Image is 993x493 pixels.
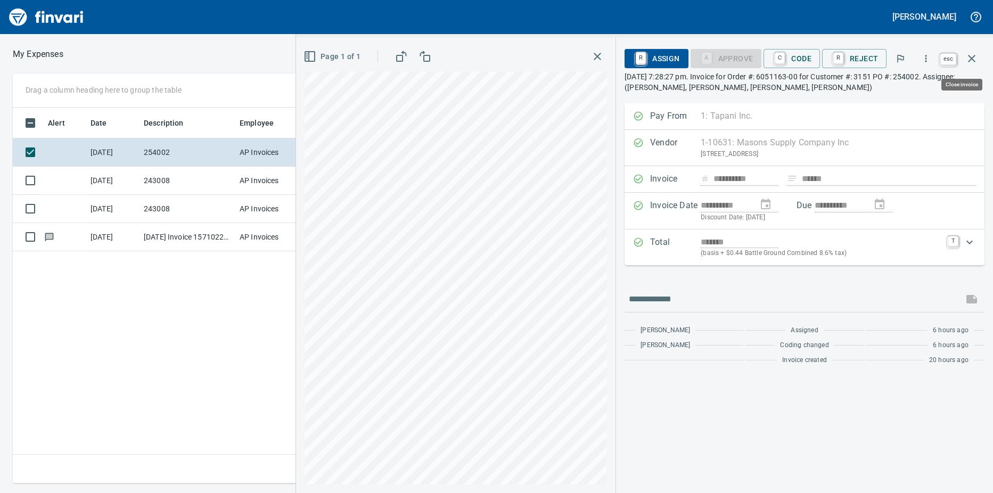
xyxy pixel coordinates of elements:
[650,236,701,259] p: Total
[86,223,139,251] td: [DATE]
[86,167,139,195] td: [DATE]
[641,325,690,336] span: [PERSON_NAME]
[636,52,646,64] a: R
[48,117,79,129] span: Alert
[235,167,315,195] td: AP Invoices
[44,233,55,240] span: Has messages
[625,71,984,93] p: [DATE] 7:28:27 pm. Invoice for Order #: 6051163-00 for Customer #: 3151 PO #: 254002. Assignee: (...
[782,355,827,366] span: Invoice created
[948,236,958,246] a: T
[235,195,315,223] td: AP Invoices
[240,117,274,129] span: Employee
[91,117,121,129] span: Date
[86,195,139,223] td: [DATE]
[929,355,969,366] span: 20 hours ago
[822,49,887,68] button: RReject
[833,52,843,64] a: R
[26,85,182,95] p: Drag a column heading here to group the table
[91,117,107,129] span: Date
[13,48,63,61] p: My Expenses
[144,117,198,129] span: Description
[235,138,315,167] td: AP Invoices
[6,4,86,30] img: Finvari
[775,52,785,64] a: C
[933,325,969,336] span: 6 hours ago
[959,286,984,312] span: This records your message into the invoice and notifies anyone mentioned
[625,49,688,68] button: RAssign
[86,138,139,167] td: [DATE]
[791,325,818,336] span: Assigned
[301,47,365,67] button: Page 1 of 1
[764,49,820,68] button: CCode
[831,50,878,68] span: Reject
[933,340,969,351] span: 6 hours ago
[914,47,938,70] button: More
[940,53,956,65] a: esc
[139,138,235,167] td: 254002
[890,9,959,25] button: [PERSON_NAME]
[641,340,690,351] span: [PERSON_NAME]
[139,223,235,251] td: [DATE] Invoice 157102207 from [PERSON_NAME][GEOGRAPHIC_DATA] (1-38594)
[13,48,63,61] nav: breadcrumb
[240,117,288,129] span: Employee
[139,167,235,195] td: 243008
[701,248,941,259] p: (basis + $0.44 Battle Ground Combined 8.6% tax)
[892,11,956,22] h5: [PERSON_NAME]
[625,229,984,265] div: Expand
[633,50,679,68] span: Assign
[139,195,235,223] td: 243008
[48,117,65,129] span: Alert
[235,223,315,251] td: AP Invoices
[306,50,360,63] span: Page 1 of 1
[780,340,828,351] span: Coding changed
[144,117,184,129] span: Description
[889,47,912,70] button: Flag
[691,53,762,62] div: Coding Required
[772,50,811,68] span: Code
